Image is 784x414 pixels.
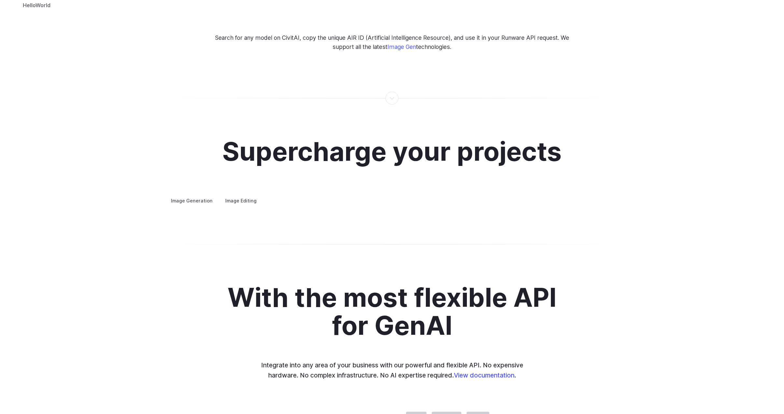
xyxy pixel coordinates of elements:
p: Search for any model on CivitAI, copy the unique AIR ID (Artificial Intelligence Resource), and u... [209,33,575,52]
a: Image Gen [387,43,416,50]
label: Image Editing [220,195,262,206]
a: View documentation [454,371,514,379]
label: Image Generation [165,195,218,206]
h2: Supercharge your projects [222,137,562,165]
h2: With the most flexible API for GenAI [211,283,573,340]
p: Integrate into any area of your business with our powerful and flexible API. No expensive hardwar... [257,360,527,380]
